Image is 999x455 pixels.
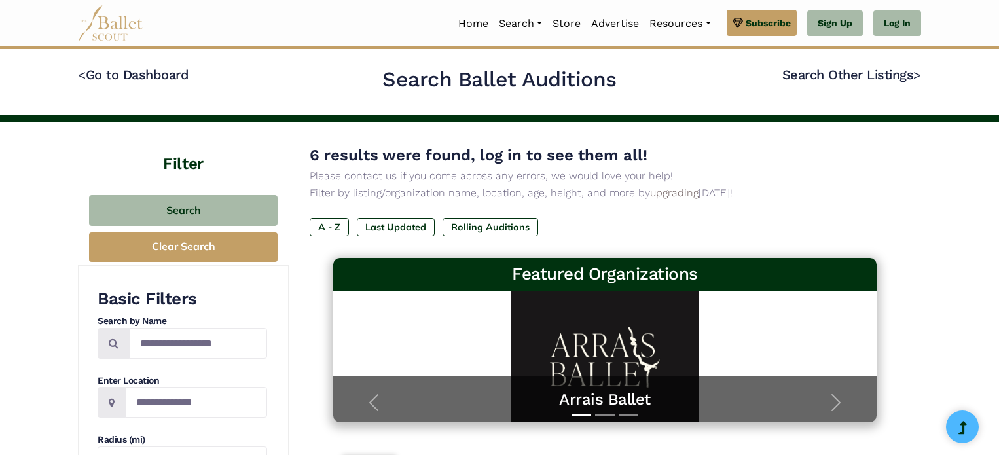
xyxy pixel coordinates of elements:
[125,387,267,418] input: Location
[310,218,349,236] label: A - Z
[89,232,278,262] button: Clear Search
[873,10,921,37] a: Log In
[644,10,716,37] a: Resources
[443,218,538,236] label: Rolling Auditions
[586,10,644,37] a: Advertise
[782,67,921,82] a: Search Other Listings>
[129,328,267,359] input: Search by names...
[494,10,547,37] a: Search
[913,66,921,82] code: >
[78,67,189,82] a: <Go to Dashboard
[310,168,900,185] p: Please contact us if you come across any errors, we would love your help!
[98,315,267,328] h4: Search by Name
[78,66,86,82] code: <
[453,10,494,37] a: Home
[78,122,289,175] h4: Filter
[310,185,900,202] p: Filter by listing/organization name, location, age, height, and more by [DATE]!
[727,10,797,36] a: Subscribe
[547,10,586,37] a: Store
[382,66,617,94] h2: Search Ballet Auditions
[98,288,267,310] h3: Basic Filters
[807,10,863,37] a: Sign Up
[595,407,615,422] button: Slide 2
[650,187,699,199] a: upgrading
[619,407,638,422] button: Slide 3
[98,374,267,388] h4: Enter Location
[733,16,743,30] img: gem.svg
[572,407,591,422] button: Slide 1
[310,146,647,164] span: 6 results were found, log in to see them all!
[344,263,866,285] h3: Featured Organizations
[357,218,435,236] label: Last Updated
[98,433,267,446] h4: Radius (mi)
[746,16,791,30] span: Subscribe
[89,195,278,226] button: Search
[346,390,863,410] a: Arrais Ballet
